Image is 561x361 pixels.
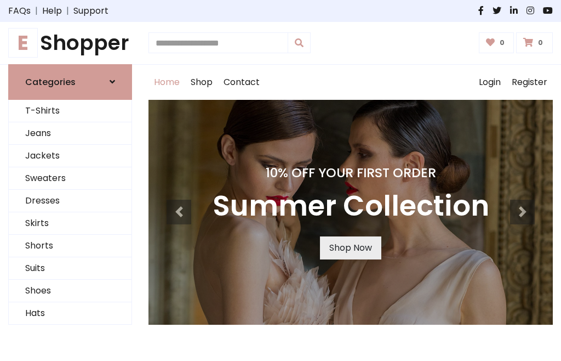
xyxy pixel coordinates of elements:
h1: Shopper [8,31,132,55]
a: 0 [479,32,514,53]
a: 0 [516,32,553,53]
span: E [8,28,38,58]
a: Dresses [9,190,131,212]
a: FAQs [8,4,31,18]
a: Hats [9,302,131,325]
a: Shop [185,65,218,100]
span: 0 [535,38,546,48]
a: Shorts [9,235,131,257]
a: EShopper [8,31,132,55]
span: | [31,4,42,18]
a: Sweaters [9,167,131,190]
a: Shoes [9,280,131,302]
a: Register [506,65,553,100]
a: T-Shirts [9,100,131,122]
h6: Categories [25,77,76,87]
span: 0 [497,38,507,48]
h3: Summer Collection [213,189,489,223]
span: | [62,4,73,18]
a: Help [42,4,62,18]
a: Support [73,4,108,18]
a: Skirts [9,212,131,235]
a: Shop Now [320,236,381,260]
h4: 10% Off Your First Order [213,165,489,180]
a: Contact [218,65,265,100]
a: Jackets [9,145,131,167]
a: Home [148,65,185,100]
a: Suits [9,257,131,280]
a: Login [473,65,506,100]
a: Categories [8,64,132,100]
a: Jeans [9,122,131,145]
